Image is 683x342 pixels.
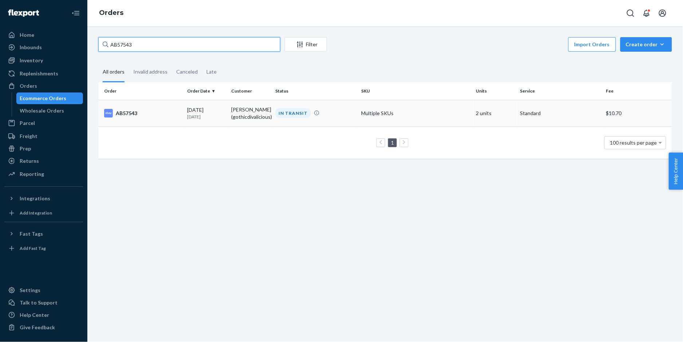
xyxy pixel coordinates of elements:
[20,170,44,178] div: Reporting
[187,114,225,120] p: [DATE]
[4,243,83,254] a: Add Fast Tag
[187,106,225,120] div: [DATE]
[603,82,672,100] th: Fee
[20,157,39,165] div: Returns
[20,299,58,306] div: Talk to Support
[68,6,83,20] button: Close Navigation
[184,82,228,100] th: Order Date
[520,110,600,117] p: Standard
[20,44,42,51] div: Inbounds
[358,82,473,100] th: SKU
[4,155,83,167] a: Returns
[20,82,37,90] div: Orders
[228,100,272,126] td: [PERSON_NAME] (gothicdivalicious)
[20,287,40,294] div: Settings
[4,322,83,333] button: Give Feedback
[176,62,198,81] div: Canceled
[20,107,64,114] div: Wholesale Orders
[285,41,327,48] div: Filter
[669,153,683,190] button: Help Center
[623,6,638,20] button: Open Search Box
[610,139,657,146] span: 100 results per page
[206,62,217,81] div: Late
[16,105,83,117] a: Wholesale Orders
[20,245,46,251] div: Add Fast Tag
[93,3,129,24] ol: breadcrumbs
[285,37,327,52] button: Filter
[20,311,49,319] div: Help Center
[568,37,616,52] button: Import Orders
[473,82,517,100] th: Units
[133,62,167,81] div: Invalid address
[517,82,603,100] th: Service
[358,100,473,126] td: Multiple SKUs
[104,109,181,118] div: AB57543
[20,230,43,237] div: Fast Tags
[620,37,672,52] button: Create order
[4,309,83,321] a: Help Center
[20,133,37,140] div: Freight
[20,195,50,202] div: Integrations
[98,82,184,100] th: Order
[603,100,672,126] td: $10.70
[4,117,83,129] a: Parcel
[272,82,358,100] th: Status
[20,119,35,127] div: Parcel
[4,284,83,296] a: Settings
[20,70,58,77] div: Replenishments
[4,228,83,240] button: Fast Tags
[639,6,654,20] button: Open notifications
[20,57,43,64] div: Inventory
[20,95,67,102] div: Ecommerce Orders
[4,80,83,92] a: Orders
[655,6,670,20] button: Open account menu
[16,93,83,104] a: Ecommerce Orders
[4,130,83,142] a: Freight
[4,297,83,308] a: Talk to Support
[20,324,55,331] div: Give Feedback
[275,108,311,118] div: IN TRANSIT
[20,31,34,39] div: Home
[99,9,123,17] a: Orders
[20,145,31,152] div: Prep
[20,210,52,216] div: Add Integration
[8,9,39,17] img: Flexport logo
[4,42,83,53] a: Inbounds
[4,68,83,79] a: Replenishments
[103,62,125,82] div: All orders
[4,55,83,66] a: Inventory
[473,100,517,126] td: 2 units
[98,37,280,52] input: Search orders
[626,41,667,48] div: Create order
[4,29,83,41] a: Home
[4,193,83,204] button: Integrations
[4,168,83,180] a: Reporting
[4,143,83,154] a: Prep
[390,139,395,146] a: Page 1 is your current page
[231,88,269,94] div: Customer
[4,207,83,219] a: Add Integration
